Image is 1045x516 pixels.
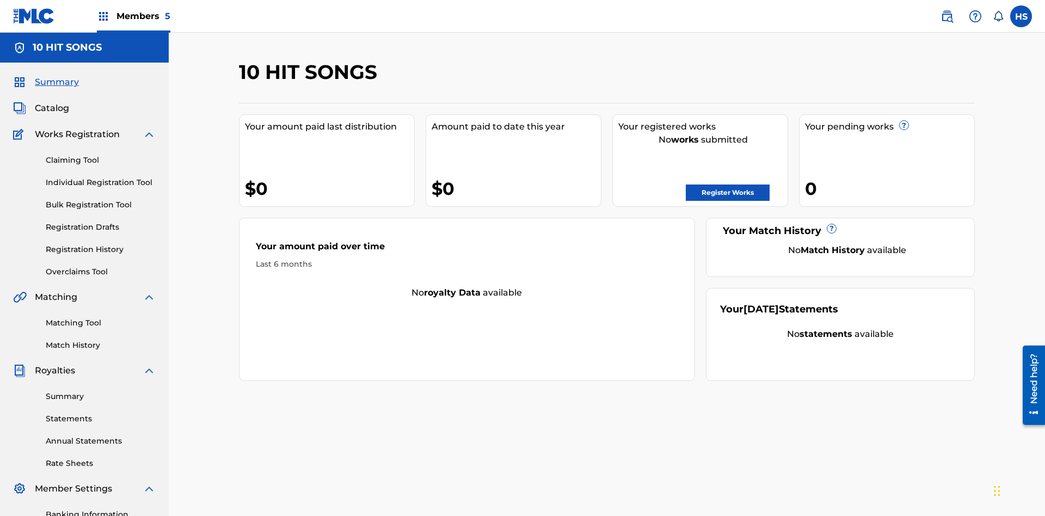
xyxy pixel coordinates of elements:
[936,5,958,27] a: Public Search
[46,413,156,425] a: Statements
[165,11,170,21] span: 5
[97,10,110,23] img: Top Rightsholders
[245,176,414,201] div: $0
[720,302,838,317] div: Your Statements
[239,60,383,84] h2: 10 HIT SONGS
[993,11,1004,22] div: Notifications
[46,317,156,329] a: Matching Tool
[143,128,156,141] img: expand
[805,176,974,201] div: 0
[13,8,55,24] img: MLC Logo
[256,259,678,270] div: Last 6 months
[13,364,26,377] img: Royalties
[13,76,79,89] a: SummarySummary
[964,5,986,27] div: Help
[991,464,1045,516] iframe: Chat Widget
[35,102,69,115] span: Catalog
[35,482,112,495] span: Member Settings
[33,41,102,54] h5: 10 HIT SONGS
[801,245,865,255] strong: Match History
[46,155,156,166] a: Claiming Tool
[13,482,26,495] img: Member Settings
[46,435,156,447] a: Annual Statements
[720,224,961,238] div: Your Match History
[143,291,156,304] img: expand
[734,244,961,257] div: No available
[13,128,27,141] img: Works Registration
[35,128,120,141] span: Works Registration
[239,286,694,299] div: No available
[13,102,26,115] img: Catalog
[994,475,1000,507] div: Drag
[941,10,954,23] img: search
[827,224,836,233] span: ?
[800,329,852,339] strong: statements
[686,185,770,201] a: Register Works
[35,76,79,89] span: Summary
[1010,5,1032,27] div: User Menu
[720,328,961,341] div: No available
[143,364,156,377] img: expand
[46,266,156,278] a: Overclaims Tool
[805,120,974,133] div: Your pending works
[900,121,908,130] span: ?
[46,177,156,188] a: Individual Registration Tool
[143,482,156,495] img: expand
[46,199,156,211] a: Bulk Registration Tool
[618,133,788,146] div: No submitted
[432,176,601,201] div: $0
[432,120,601,133] div: Amount paid to date this year
[116,10,170,22] span: Members
[671,134,699,145] strong: works
[46,391,156,402] a: Summary
[46,340,156,351] a: Match History
[618,120,788,133] div: Your registered works
[35,364,75,377] span: Royalties
[13,41,26,54] img: Accounts
[13,102,69,115] a: CatalogCatalog
[46,458,156,469] a: Rate Sheets
[46,244,156,255] a: Registration History
[46,222,156,233] a: Registration Drafts
[256,240,678,259] div: Your amount paid over time
[13,76,26,89] img: Summary
[35,291,77,304] span: Matching
[424,287,481,298] strong: royalty data
[245,120,414,133] div: Your amount paid last distribution
[969,10,982,23] img: help
[743,303,779,315] span: [DATE]
[1015,341,1045,431] iframe: Resource Center
[13,291,27,304] img: Matching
